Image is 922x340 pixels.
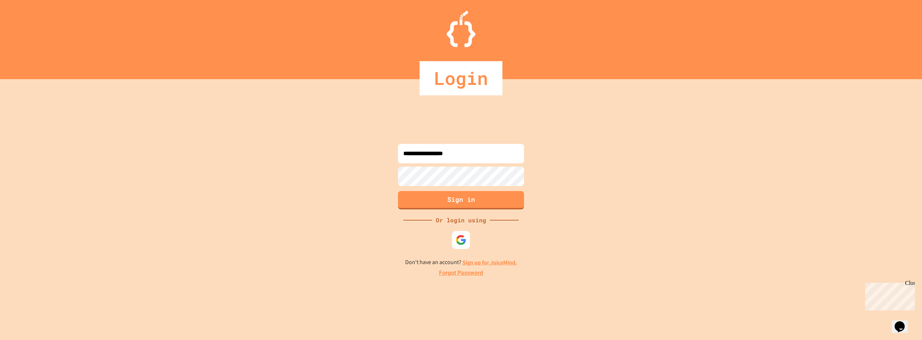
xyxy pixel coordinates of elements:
button: Sign in [398,191,524,209]
a: Forgot Password [439,269,483,277]
img: google-icon.svg [456,235,466,245]
img: Logo.svg [447,11,475,47]
a: Sign up for JuiceMind. [462,259,517,266]
div: Chat with us now!Close [3,3,50,46]
div: Or login using [432,216,490,225]
iframe: chat widget [862,280,915,310]
iframe: chat widget [892,311,915,333]
p: Don't have an account? [405,258,517,267]
div: Login [420,61,502,95]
